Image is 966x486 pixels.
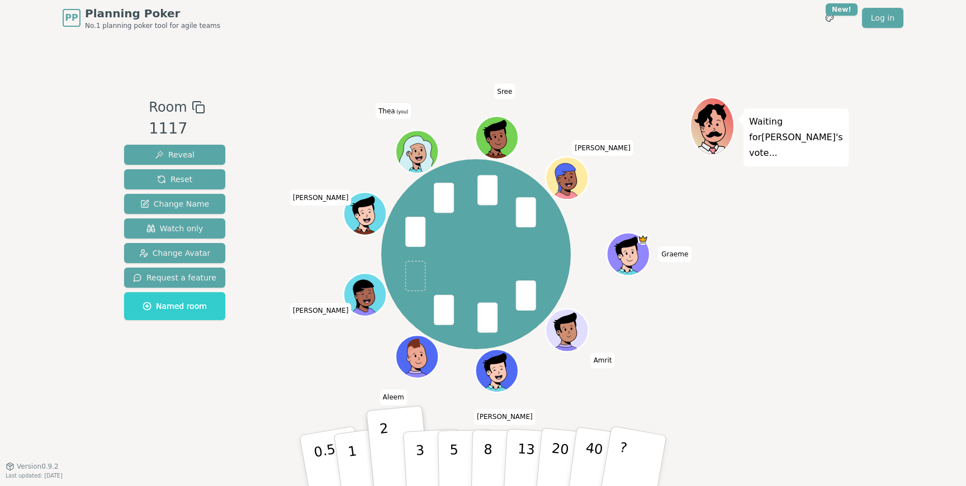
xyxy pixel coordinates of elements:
span: Click to change your name [380,389,407,405]
span: PP [65,11,78,25]
span: Click to change your name [659,246,691,262]
span: Last updated: [DATE] [6,473,63,479]
span: Click to change your name [376,103,411,119]
p: Waiting for [PERSON_NAME] 's vote... [749,114,843,161]
span: Named room [143,301,207,312]
div: 1117 [149,117,205,140]
button: New! [820,8,840,28]
p: 2 [379,421,394,482]
span: Click to change your name [494,83,515,99]
button: Version0.9.2 [6,462,59,471]
div: New! [826,3,858,16]
span: Change Name [140,198,209,209]
span: Graeme is the host [637,234,648,245]
span: Click to change your name [290,303,352,318]
button: Reveal [124,145,225,165]
button: Watch only [124,218,225,239]
button: Reset [124,169,225,189]
span: Request a feature [133,272,216,283]
span: Click to change your name [572,140,633,156]
span: Watch only [146,223,203,234]
span: No.1 planning poker tool for agile teams [85,21,220,30]
span: Reset [157,174,192,185]
button: Click to change your avatar [397,131,437,171]
span: Reveal [155,149,195,160]
span: Change Avatar [139,247,211,259]
span: Version 0.9.2 [17,462,59,471]
span: Click to change your name [290,190,352,206]
span: Room [149,97,187,117]
button: Change Avatar [124,243,225,263]
span: Planning Poker [85,6,220,21]
button: Change Name [124,194,225,214]
span: Click to change your name [474,409,536,425]
a: PPPlanning PokerNo.1 planning poker tool for agile teams [63,6,220,30]
button: Request a feature [124,268,225,288]
span: (you) [395,109,409,115]
button: Named room [124,292,225,320]
a: Log in [862,8,903,28]
span: Click to change your name [591,352,615,368]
